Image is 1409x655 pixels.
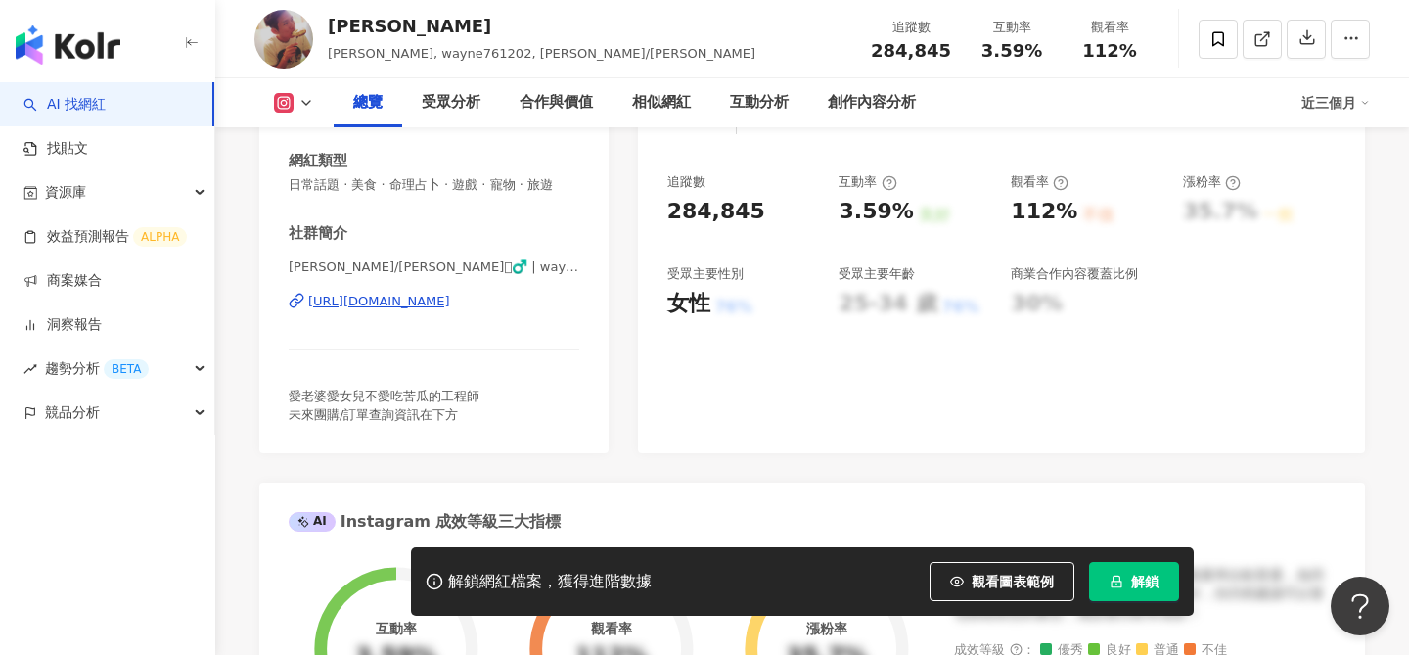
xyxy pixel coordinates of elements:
span: 觀看圖表範例 [972,574,1054,589]
span: lock [1110,575,1123,588]
span: 日常話題 · 美食 · 命理占卜 · 遊戲 · 寵物 · 旅遊 [289,176,579,194]
span: rise [23,362,37,376]
div: Instagram 成效等級三大指標 [289,511,561,533]
button: 解鎖 [1089,562,1179,601]
div: 觀看率 [591,621,632,636]
a: searchAI 找網紅 [23,95,106,115]
span: 解鎖 [1131,574,1159,589]
div: 近三個月 [1301,87,1370,118]
div: BETA [104,359,149,379]
span: 112% [1082,41,1137,61]
div: 女性 [667,289,710,319]
a: 找貼文 [23,139,88,159]
div: 漲粉率 [1183,173,1241,191]
div: 相似網紅 [632,91,691,115]
div: 追蹤數 [871,18,951,37]
span: 競品分析 [45,391,100,435]
a: 商案媒合 [23,271,102,291]
div: 互動分析 [730,91,789,115]
img: KOL Avatar [254,10,313,69]
div: 創作內容分析 [828,91,916,115]
div: 合作與價值 [520,91,593,115]
div: 受眾分析 [422,91,480,115]
span: [PERSON_NAME], wayne761202, [PERSON_NAME]/[PERSON_NAME] [328,46,755,61]
span: 284,845 [871,40,951,61]
div: 網紅類型 [289,151,347,171]
div: 互動率 [839,173,896,191]
div: 觀看率 [1072,18,1147,37]
div: 總覽 [353,91,383,115]
div: 互動率 [975,18,1049,37]
span: 資源庫 [45,170,86,214]
span: 趨勢分析 [45,347,149,391]
div: 追蹤數 [667,173,705,191]
div: 互動率 [376,621,417,636]
a: 效益預測報告ALPHA [23,227,187,247]
a: [URL][DOMAIN_NAME] [289,293,579,310]
div: 漲粉率 [806,621,847,636]
div: 284,845 [667,197,765,227]
span: 3.59% [981,41,1042,61]
img: logo [16,25,120,65]
div: 解鎖網紅檔案，獲得進階數據 [448,572,652,592]
div: [URL][DOMAIN_NAME] [308,293,450,310]
div: 3.59% [839,197,913,227]
button: 觀看圖表範例 [930,562,1074,601]
div: [PERSON_NAME] [328,14,755,38]
div: 受眾主要性別 [667,265,744,283]
a: 洞察報告 [23,315,102,335]
div: 社群簡介 [289,223,347,244]
div: AI [289,512,336,532]
span: 愛老婆愛女兒不愛吃苦瓜的工程師 未來團購/訂單查詢資訊在下方 [289,389,479,421]
span: [PERSON_NAME]/[PERSON_NAME]🏻‍♂️ | wayne761202 [289,258,579,276]
div: 受眾主要年齡 [839,265,915,283]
